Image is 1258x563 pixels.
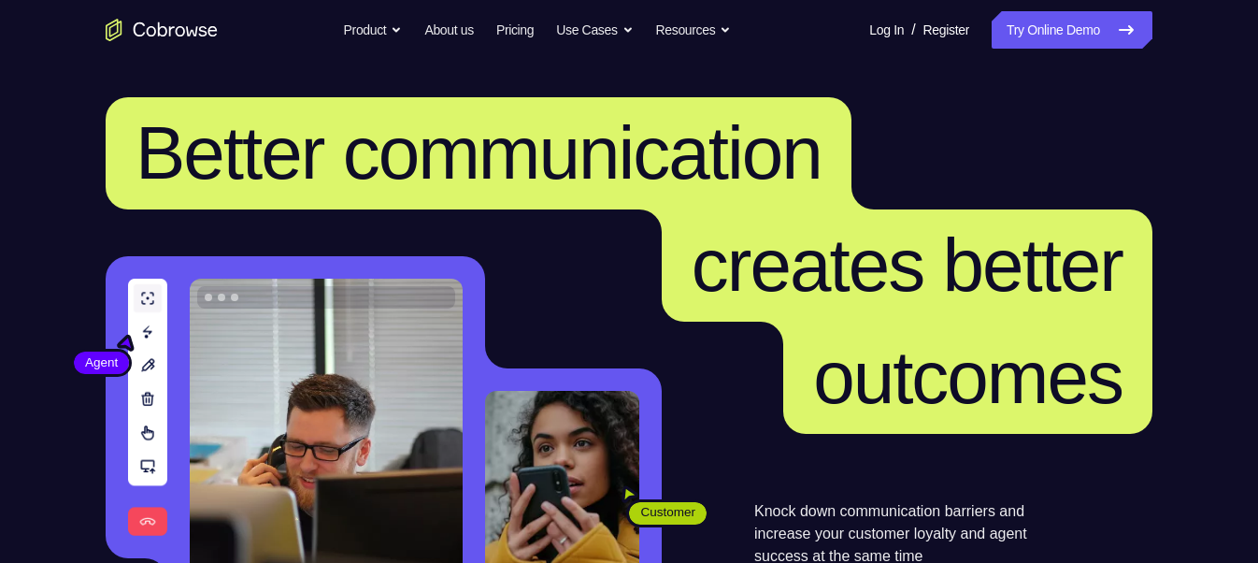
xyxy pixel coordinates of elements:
[911,19,915,41] span: /
[136,111,822,195] span: Better communication
[556,11,633,49] button: Use Cases
[813,336,1122,419] span: outcomes
[424,11,473,49] a: About us
[923,11,969,49] a: Register
[692,224,1122,307] span: creates better
[656,11,732,49] button: Resources
[869,11,904,49] a: Log In
[106,19,218,41] a: Go to the home page
[992,11,1152,49] a: Try Online Demo
[344,11,403,49] button: Product
[496,11,534,49] a: Pricing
